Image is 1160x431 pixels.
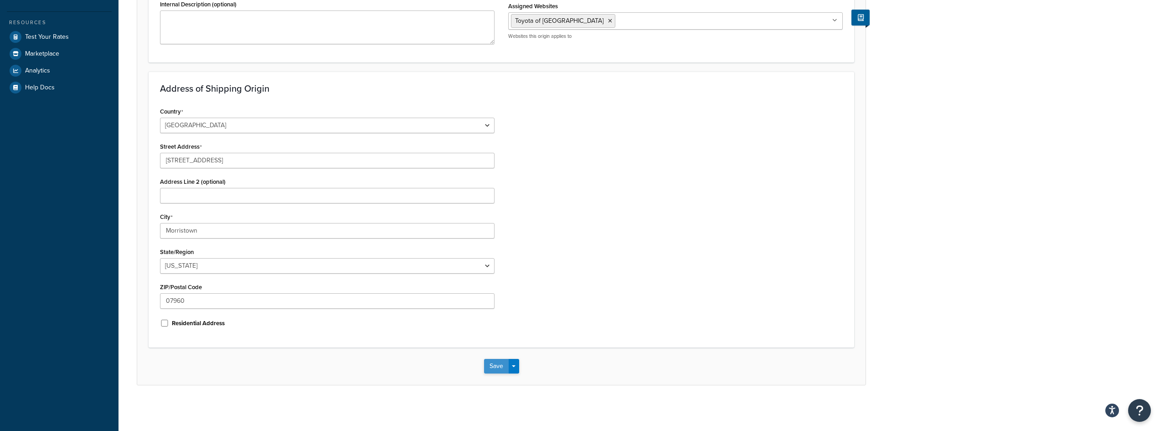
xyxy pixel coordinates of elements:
label: Assigned Websites [508,3,558,10]
a: Help Docs [7,79,112,96]
span: Marketplace [25,50,59,58]
a: Marketplace [7,46,112,62]
a: Test Your Rates [7,29,112,45]
p: Websites this origin applies to [508,33,843,40]
label: City [160,213,173,221]
span: Test Your Rates [25,33,69,41]
span: Analytics [25,67,50,75]
label: Residential Address [172,319,225,327]
label: Street Address [160,143,202,151]
button: Show Help Docs [851,10,870,26]
h3: Address of Shipping Origin [160,83,843,93]
a: Analytics [7,62,112,79]
label: ZIP/Postal Code [160,284,202,291]
label: State/Region [160,249,194,255]
label: Internal Description (optional) [160,1,237,8]
span: Toyota of [GEOGRAPHIC_DATA] [515,16,603,26]
label: Address Line 2 (optional) [160,178,226,185]
button: Save [484,359,509,374]
div: Resources [7,19,112,26]
label: Country [160,108,183,115]
span: Help Docs [25,84,55,92]
button: Open Resource Center [1128,399,1151,422]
